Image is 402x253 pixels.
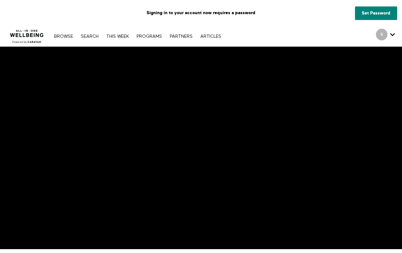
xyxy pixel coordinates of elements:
[78,34,102,39] a: Search
[7,25,46,44] img: CARAVAN
[355,6,397,20] a: Set Password
[371,26,400,46] div: Secondary
[167,34,196,39] a: PARTNERS
[51,33,224,39] nav: Primary
[51,34,76,39] a: Browse
[5,5,397,21] p: Signing in to your account now requires a password
[133,34,165,39] a: PROGRAMS
[197,34,225,39] a: ARTICLES
[103,34,132,39] a: THIS WEEK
